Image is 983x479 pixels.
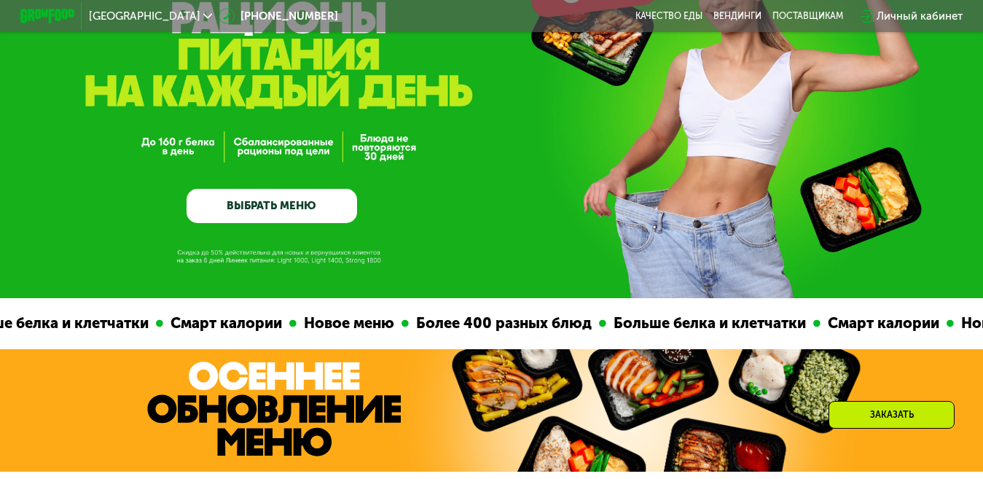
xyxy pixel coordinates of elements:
div: Заказать [829,401,955,429]
a: [PHONE_NUMBER] [219,8,338,24]
span: [GEOGRAPHIC_DATA] [89,11,200,22]
div: Более 400 разных блюд [409,312,599,335]
a: Качество еды [635,11,702,22]
div: поставщикам [772,11,843,22]
a: ВЫБРАТЬ МЕНЮ [187,189,356,223]
div: Новое меню [297,312,402,335]
a: Вендинги [713,11,761,22]
div: Личный кабинет [877,8,963,24]
div: Смарт калории [821,312,947,335]
div: Больше белка и клетчатки [606,312,813,335]
div: Смарт калории [163,312,289,335]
